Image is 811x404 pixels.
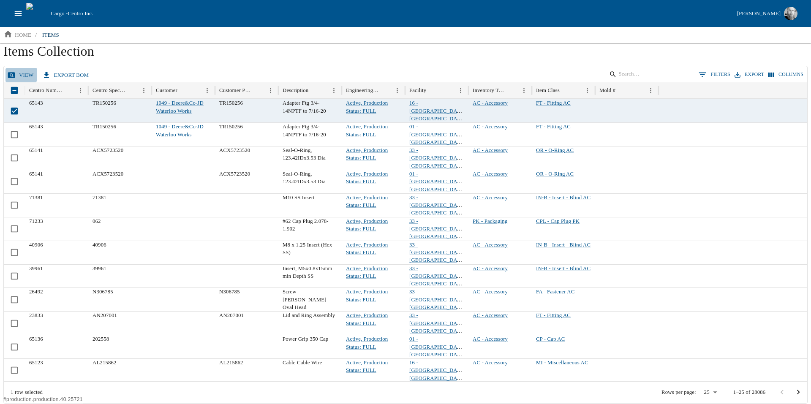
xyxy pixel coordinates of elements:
button: Select columns [766,68,806,81]
a: Active, Production Status: FULL [346,289,388,302]
a: CPL - Cap Plug PK [536,218,580,224]
a: CP - Cap AC [536,336,565,342]
img: cargo logo [26,3,47,24]
button: Menu [392,85,403,96]
a: Active, Production Status: FULL [346,312,388,326]
div: 71381 [88,193,152,217]
a: OR - O-Ring AC [536,171,574,177]
a: FT - Fitting AC [536,100,571,106]
a: 33 - [GEOGRAPHIC_DATA], [GEOGRAPHIC_DATA] [409,218,467,240]
div: AN207001 [215,311,278,335]
div: ACX5723520 [88,146,152,170]
a: 16 - [GEOGRAPHIC_DATA], [GEOGRAPHIC_DATA] [409,100,467,122]
a: 01 - [GEOGRAPHIC_DATA], [GEOGRAPHIC_DATA] [409,171,467,193]
button: Sort [427,85,438,96]
button: Menu [201,85,213,96]
a: Active, Production Status: FULL [346,336,388,350]
button: Sort [254,85,265,96]
a: Active, Production Status: FULL [346,147,388,161]
a: IN-B - Insert - Blind AC [536,242,591,248]
div: AN207001 [88,311,152,335]
div: Description [283,87,308,94]
p: home [15,31,31,39]
div: Adapter Ftg 3/4-14NPTF to 7/16-20 [278,122,342,146]
div: 26492 [25,287,88,311]
button: Menu [138,85,150,96]
span: Centro Inc. [68,10,93,16]
button: Sort [309,85,321,96]
a: Active, Production Status: FULL [346,171,388,184]
a: Active, Production Status: FULL [346,195,388,208]
div: 65143 [25,122,88,146]
a: Active, Production Status: FULL [346,360,388,373]
a: Active, Production Status: FULL [346,218,388,232]
a: 01 - [GEOGRAPHIC_DATA], [GEOGRAPHIC_DATA] [409,336,467,358]
a: AC - Accessory [473,289,508,295]
button: Sort [178,85,190,96]
button: Menu [265,85,276,96]
div: 65141 [25,170,88,193]
a: view [5,68,37,83]
a: AC - Accessory [473,100,508,106]
a: FA - Fastener AC [536,289,574,295]
div: 40906 [88,241,152,264]
p: 1–25 of 28086 [733,388,766,396]
a: 1049 - Deere&Co-JD Waterloo Works [156,124,204,137]
div: 39961 [25,264,88,288]
button: Go to next page [790,384,806,400]
div: Adapter Ftg 3/4-14NPTF to 7/16-20 [278,99,342,122]
div: Cargo - [47,9,733,18]
button: Sort [64,85,75,96]
a: AC - Accessory [473,336,508,342]
div: Customer Part Number [219,87,253,94]
div: 65136 [25,335,88,358]
a: Active, Production Status: FULL [346,242,388,255]
div: Screw [PERSON_NAME] Oval Head [278,287,342,311]
div: Lid and Ring Assembly [278,311,342,335]
div: Customer [156,87,177,94]
button: Sort [561,85,572,96]
div: Power Grip 350 Cap [278,335,342,358]
div: #62 Cap Plug 2.078-1.902 [278,217,342,241]
button: Sort [616,85,628,96]
div: Insert, M5x0.8x15mm min Depth SS [278,264,342,288]
a: AC - Accessory [473,147,508,153]
button: Export [732,68,766,81]
div: TR150256 [215,99,278,122]
div: 23833 [25,311,88,335]
a: FT - Fitting AC [536,124,571,130]
a: 33 - [GEOGRAPHIC_DATA], [GEOGRAPHIC_DATA] [409,242,467,263]
a: MI - Miscellaneous AC [536,360,588,366]
div: 202558 [88,335,152,358]
a: 01 - [GEOGRAPHIC_DATA], [GEOGRAPHIC_DATA] [409,124,467,145]
a: AC - Accessory [473,266,508,271]
div: 65143 [25,99,88,122]
div: ACX5723520 [215,146,278,170]
div: M8 x 1.25 Insert (Hex - SS) [278,241,342,264]
a: AC - Accessory [473,124,508,130]
a: 33 - [GEOGRAPHIC_DATA], [GEOGRAPHIC_DATA] [409,266,467,287]
div: 1 row selected [11,388,43,396]
div: Engineering Status [346,87,380,94]
a: Active, Production Status: FULL [346,266,388,279]
button: Menu [328,85,340,96]
a: IN-B - Insert - Blind AC [536,266,591,271]
div: Centro Specification [93,87,126,94]
div: [PERSON_NAME] [737,9,781,19]
button: Menu [645,85,656,96]
div: M10 SS Insert [278,193,342,217]
a: 16 - [GEOGRAPHIC_DATA], [GEOGRAPHIC_DATA] [409,360,467,381]
div: Mold # [599,87,615,94]
a: 33 - [GEOGRAPHIC_DATA], [GEOGRAPHIC_DATA] [409,195,467,216]
a: 1049 - Deere&Co-JD Waterloo Works [156,100,204,114]
div: Seal-O-Ring, 123.42IDx3.53 Dia [278,146,342,170]
div: TR150256 [88,99,152,122]
a: PK - Packaging [473,218,507,224]
a: AC - Accessory [473,242,508,248]
button: Sort [507,85,519,96]
button: [PERSON_NAME] [734,4,801,23]
div: ACX5723520 [88,170,152,193]
li: / [35,31,37,39]
div: 65141 [25,146,88,170]
button: Menu [582,85,593,96]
